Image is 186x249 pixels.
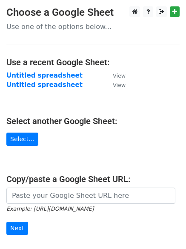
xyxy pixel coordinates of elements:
h4: Copy/paste a Google Sheet URL: [6,174,180,184]
a: View [104,81,126,89]
h4: Select another Google Sheet: [6,116,180,126]
small: View [113,82,126,88]
p: Use one of the options below... [6,22,180,31]
a: View [104,72,126,79]
small: View [113,72,126,79]
iframe: Chat Widget [143,208,186,249]
input: Next [6,222,28,235]
a: Untitled spreadsheet [6,81,83,89]
a: Select... [6,133,38,146]
h4: Use a recent Google Sheet: [6,57,180,67]
small: Example: [URL][DOMAIN_NAME] [6,206,94,212]
h3: Choose a Google Sheet [6,6,180,19]
input: Paste your Google Sheet URL here [6,188,175,204]
a: Untitled spreadsheet [6,72,83,79]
